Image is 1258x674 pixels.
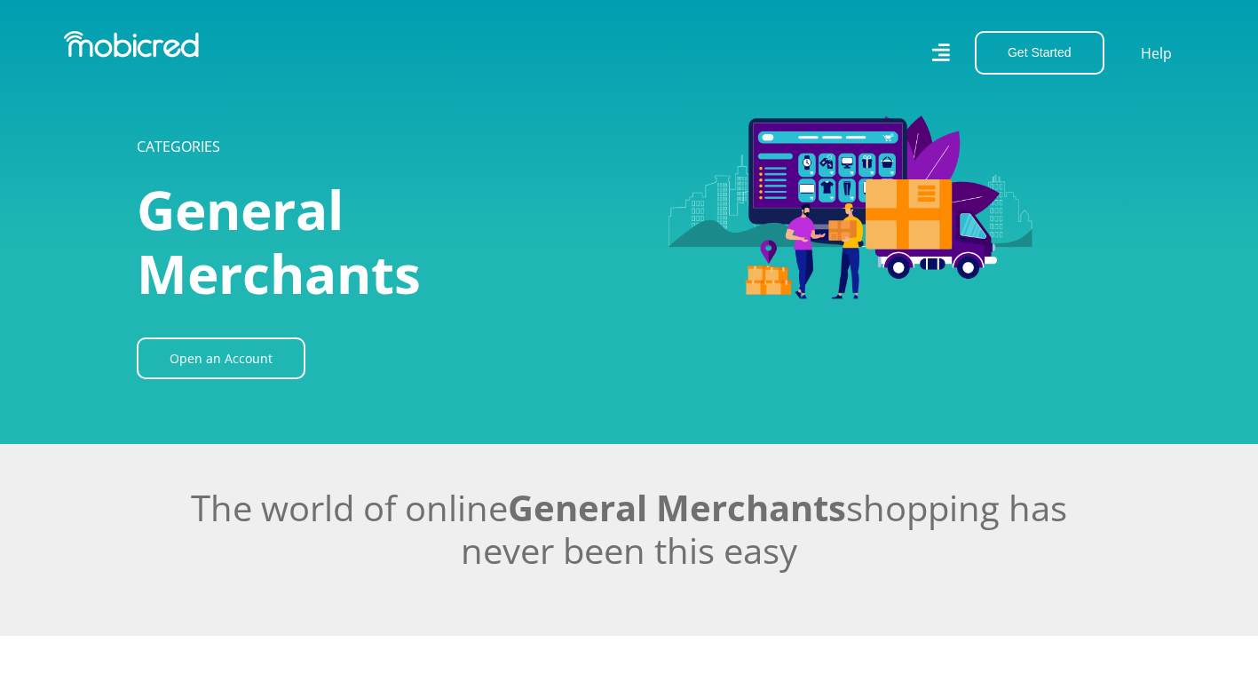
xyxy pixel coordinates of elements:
a: CATEGORIES [137,137,220,156]
a: Open an Account [137,337,305,379]
img: Mobicred [64,31,199,58]
a: Help [1140,42,1173,65]
img: General Merchants [558,75,1122,318]
h2: The world of online shopping has never been this easy [137,487,1122,572]
span: General Merchants [137,173,421,310]
button: Get Started [975,31,1104,75]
